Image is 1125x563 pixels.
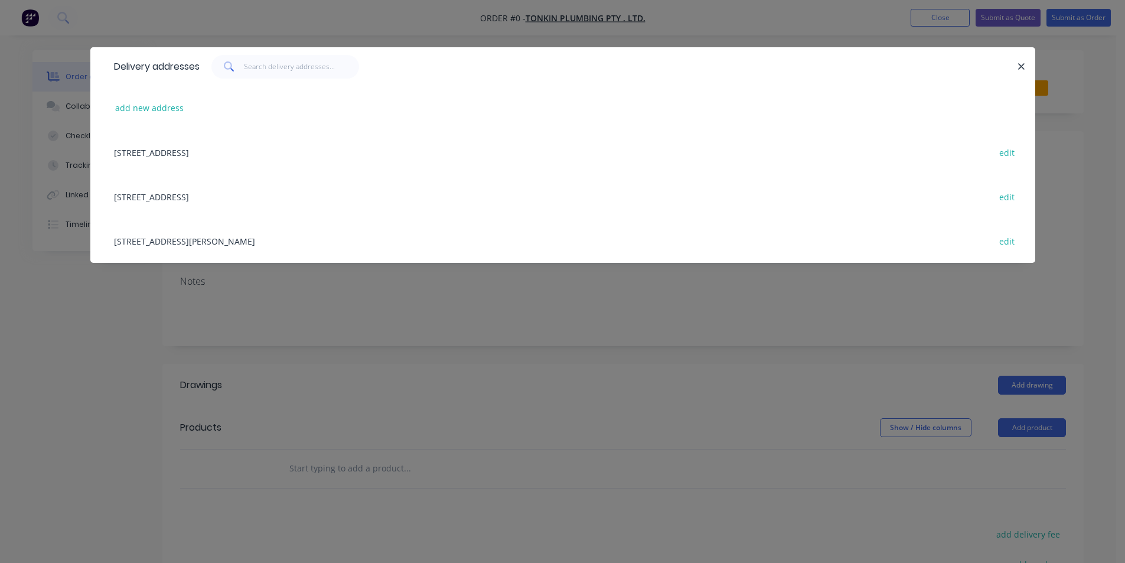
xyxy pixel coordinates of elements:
[108,130,1018,174] div: [STREET_ADDRESS]
[993,144,1021,160] button: edit
[108,219,1018,263] div: [STREET_ADDRESS][PERSON_NAME]
[109,100,190,116] button: add new address
[993,233,1021,249] button: edit
[993,188,1021,204] button: edit
[108,48,200,86] div: Delivery addresses
[244,55,359,79] input: Search delivery addresses...
[108,174,1018,219] div: [STREET_ADDRESS]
